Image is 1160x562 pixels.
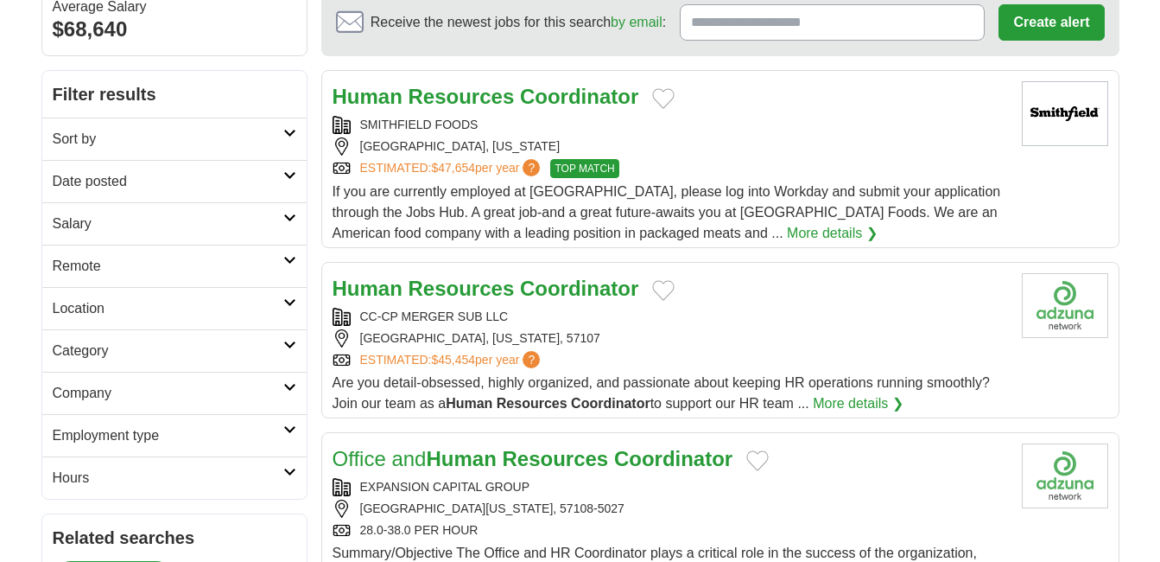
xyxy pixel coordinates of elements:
[409,277,515,300] strong: Resources
[53,525,296,551] h2: Related searches
[998,4,1104,41] button: Create alert
[333,500,1008,518] div: [GEOGRAPHIC_DATA][US_STATE], 57108-5027
[497,396,567,411] strong: Resources
[1022,444,1108,508] img: Company logo
[1022,273,1108,338] img: Company logo
[42,457,307,499] a: Hours
[813,393,903,414] a: More details ❯
[333,137,1008,156] div: [GEOGRAPHIC_DATA], [US_STATE]
[53,14,296,45] div: $68,640
[571,396,650,411] strong: Coordinator
[360,159,544,178] a: ESTIMATED:$47,654per year?
[333,184,1001,240] span: If you are currently employed at [GEOGRAPHIC_DATA], please log into Workday and submit your appli...
[53,214,283,234] h2: Salary
[53,298,283,319] h2: Location
[787,223,878,244] a: More details ❯
[371,12,666,33] span: Receive the newest jobs for this search :
[652,88,675,109] button: Add to favorite jobs
[42,372,307,414] a: Company
[53,383,283,404] h2: Company
[333,277,403,300] strong: Human
[523,159,540,176] span: ?
[42,160,307,202] a: Date posted
[446,396,492,411] strong: Human
[53,256,283,277] h2: Remote
[53,171,283,192] h2: Date posted
[333,329,1008,348] div: [GEOGRAPHIC_DATA], [US_STATE], 57107
[360,118,479,131] a: SMITHFIELD FOODS
[333,277,639,300] a: Human Resources Coordinator
[523,351,540,368] span: ?
[333,308,1008,326] div: CC-CP MERGER SUB LLC
[42,287,307,329] a: Location
[333,375,990,411] span: Are you detail-obsessed, highly organized, and passionate about keeping HR operations running smo...
[652,280,675,301] button: Add to favorite jobs
[333,447,733,470] a: Office andHuman Resources Coordinator
[42,245,307,287] a: Remote
[53,129,283,150] h2: Sort by
[333,85,403,108] strong: Human
[431,161,475,175] span: $47,654
[53,468,283,489] h2: Hours
[426,447,496,470] strong: Human
[1022,81,1108,146] img: Smithfield Foods logo
[520,85,638,108] strong: Coordinator
[42,329,307,372] a: Category
[333,478,1008,496] div: EXPANSION CAPITAL GROUP
[431,353,475,367] span: $45,454
[409,85,515,108] strong: Resources
[42,414,307,457] a: Employment type
[550,159,618,178] span: TOP MATCH
[42,202,307,245] a: Salary
[53,425,283,446] h2: Employment type
[502,447,608,470] strong: Resources
[611,15,662,29] a: by email
[333,85,639,108] a: Human Resources Coordinator
[42,118,307,160] a: Sort by
[333,521,1008,540] div: 28.0-38.0 PER HOUR
[520,277,638,300] strong: Coordinator
[614,447,732,470] strong: Coordinator
[42,71,307,118] h2: Filter results
[53,341,283,361] h2: Category
[746,450,769,471] button: Add to favorite jobs
[360,351,544,369] a: ESTIMATED:$45,454per year?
